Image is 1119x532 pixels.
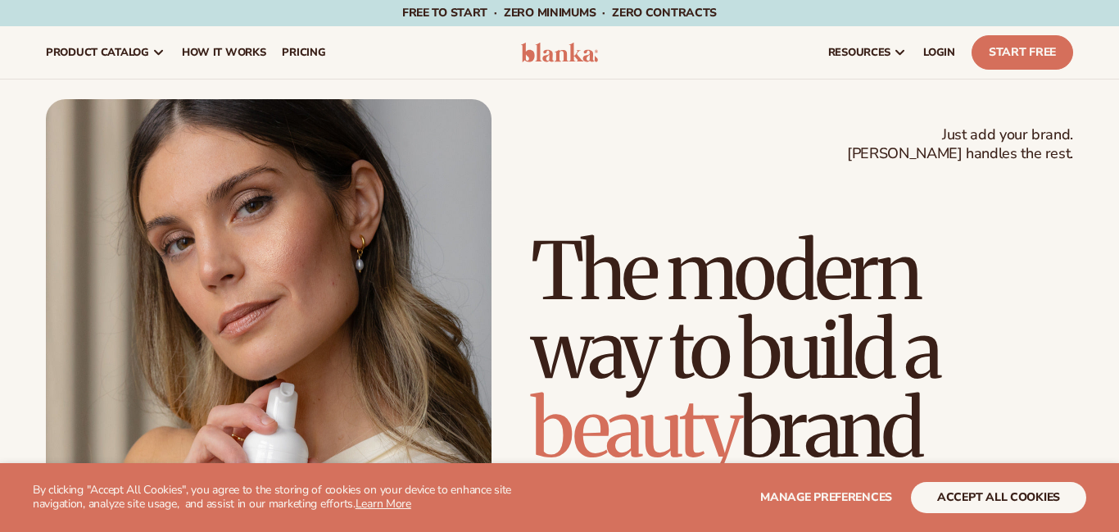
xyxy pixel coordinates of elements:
span: product catalog [46,46,149,59]
a: Start Free [972,35,1073,70]
span: resources [828,46,890,59]
a: Learn More [356,496,411,512]
a: product catalog [38,26,174,79]
a: resources [820,26,915,79]
img: logo [521,43,598,62]
a: LOGIN [915,26,963,79]
h1: The modern way to build a brand [531,232,1073,468]
button: Manage preferences [760,482,892,513]
span: Just add your brand. [PERSON_NAME] handles the rest. [847,125,1073,164]
span: LOGIN [923,46,955,59]
span: beauty [531,380,739,478]
a: How It Works [174,26,274,79]
span: Free to start · ZERO minimums · ZERO contracts [402,5,717,20]
span: pricing [282,46,325,59]
p: By clicking "Accept All Cookies", you agree to the storing of cookies on your device to enhance s... [33,484,559,512]
button: accept all cookies [911,482,1086,513]
span: Manage preferences [760,489,892,505]
a: pricing [274,26,333,79]
span: How It Works [182,46,266,59]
